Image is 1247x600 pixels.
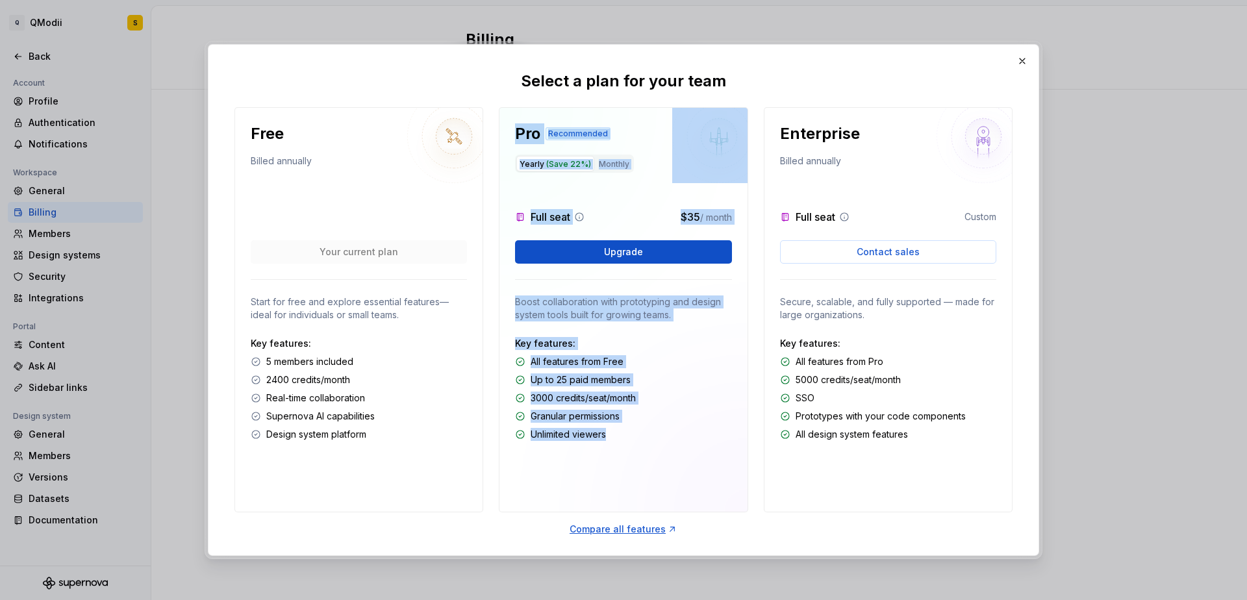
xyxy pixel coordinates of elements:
p: 5 members included [266,355,353,368]
a: Compare all features [570,523,677,536]
p: Real-time collaboration [266,392,365,405]
p: Design system platform [266,428,366,441]
span: (Save 22%) [546,159,591,169]
span: Upgrade [604,245,643,258]
p: Key features: [780,337,996,350]
p: Start for free and explore essential features—ideal for individuals or small teams. [251,295,467,321]
p: SSO [796,392,814,405]
p: Full seat [796,209,835,225]
p: Prototypes with your code components [796,410,966,423]
button: Upgrade [515,240,731,264]
span: $35 [681,210,700,223]
a: Contact sales [780,240,996,264]
p: Supernova AI capabilities [266,410,375,423]
p: Billed annually [780,155,841,173]
p: Key features: [515,337,731,350]
p: All design system features [796,428,908,441]
p: Up to 25 paid members [531,373,631,386]
p: Boost collaboration with prototyping and design system tools built for growing teams. [515,295,731,321]
p: Secure, scalable, and fully supported — made for large organizations. [780,295,996,321]
p: 2400 credits/month [266,373,350,386]
p: Full seat [531,209,570,225]
p: All features from Pro [796,355,883,368]
p: Custom [964,210,996,223]
p: Enterprise [780,123,860,144]
p: Free [251,123,284,144]
p: 5000 credits/seat/month [796,373,901,386]
p: All features from Free [531,355,623,368]
p: Select a plan for your team [521,71,726,92]
p: Billed annually [251,155,312,173]
div: Recommended [546,127,611,140]
p: Granular permissions [531,410,620,423]
button: Monthly [596,156,633,171]
button: Yearly [516,156,594,171]
span: / month [700,212,732,223]
p: Key features: [251,337,467,350]
span: Contact sales [857,245,920,258]
p: Unlimited viewers [531,428,606,441]
p: 3000 credits/seat/month [531,392,636,405]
